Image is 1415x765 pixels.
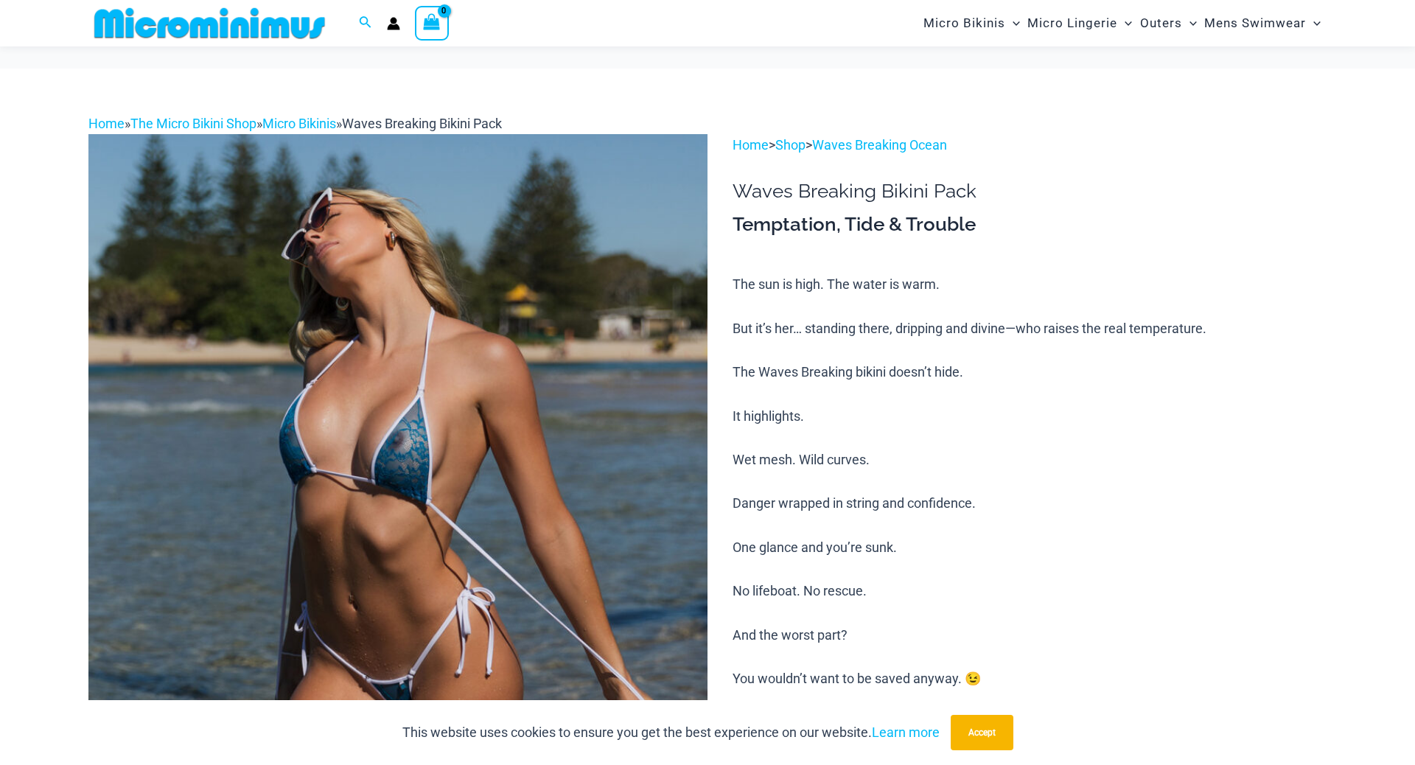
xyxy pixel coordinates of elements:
[88,7,331,40] img: MM SHOP LOGO FLAT
[1117,4,1132,42] span: Menu Toggle
[733,134,1327,156] p: > >
[775,137,806,153] a: Shop
[733,180,1327,203] h1: Waves Breaking Bikini Pack
[812,137,947,153] a: Waves Breaking Ocean
[1005,4,1020,42] span: Menu Toggle
[402,722,940,744] p: This website uses cookies to ensure you get the best experience on our website.
[920,4,1024,42] a: Micro BikinisMenu ToggleMenu Toggle
[1204,4,1306,42] span: Mens Swimwear
[262,116,336,131] a: Micro Bikinis
[88,116,125,131] a: Home
[733,273,1327,689] p: The sun is high. The water is warm. But it’s her… standing there, dripping and divine—who raises ...
[1201,4,1324,42] a: Mens SwimwearMenu ToggleMenu Toggle
[88,116,502,131] span: » » »
[387,17,400,30] a: Account icon link
[872,724,940,740] a: Learn more
[1306,4,1321,42] span: Menu Toggle
[733,137,769,153] a: Home
[1136,4,1201,42] a: OutersMenu ToggleMenu Toggle
[951,715,1013,750] button: Accept
[1140,4,1182,42] span: Outers
[733,212,1327,237] h3: Temptation, Tide & Trouble
[359,14,372,32] a: Search icon link
[918,2,1327,44] nav: Site Navigation
[130,116,256,131] a: The Micro Bikini Shop
[415,6,449,40] a: View Shopping Cart, empty
[923,4,1005,42] span: Micro Bikinis
[1024,4,1136,42] a: Micro LingerieMenu ToggleMenu Toggle
[342,116,502,131] span: Waves Breaking Bikini Pack
[1182,4,1197,42] span: Menu Toggle
[1027,4,1117,42] span: Micro Lingerie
